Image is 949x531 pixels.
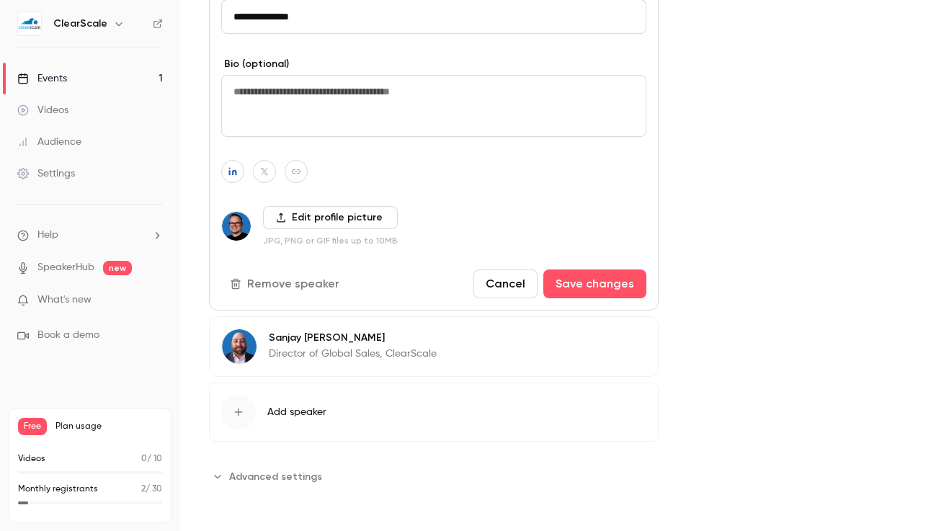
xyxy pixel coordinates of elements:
[53,17,107,31] h6: ClearScale
[473,269,538,298] button: Cancel
[18,418,47,435] span: Free
[222,212,251,241] img: Eric Miller
[229,469,322,484] span: Advanced settings
[221,269,351,298] button: Remove speaker
[17,228,163,243] li: help-dropdown-opener
[543,269,646,298] button: Save changes
[37,260,94,275] a: SpeakerHub
[18,483,98,496] p: Monthly registrants
[209,383,659,442] button: Add speaker
[141,455,147,463] span: 0
[269,331,437,345] p: Sanjay [PERSON_NAME]
[17,103,68,117] div: Videos
[141,452,162,465] p: / 10
[141,485,146,494] span: 2
[103,261,132,275] span: new
[209,316,659,377] div: Sanjay MaryaSanjay [PERSON_NAME]Director of Global Sales, ClearScale
[37,228,58,243] span: Help
[17,71,67,86] div: Events
[221,57,646,71] label: Bio (optional)
[18,12,41,35] img: ClearScale
[263,206,398,229] label: Edit profile picture
[209,465,331,488] button: Advanced settings
[267,405,326,419] span: Add speaker
[222,329,257,364] img: Sanjay Marya
[55,421,162,432] span: Plan usage
[37,328,99,343] span: Book a demo
[17,166,75,181] div: Settings
[263,235,398,246] p: JPG, PNG or GIF files up to 10MB
[209,465,659,488] section: Advanced settings
[18,452,45,465] p: Videos
[37,293,92,308] span: What's new
[269,347,437,361] p: Director of Global Sales, ClearScale
[141,483,162,496] p: / 30
[17,135,81,149] div: Audience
